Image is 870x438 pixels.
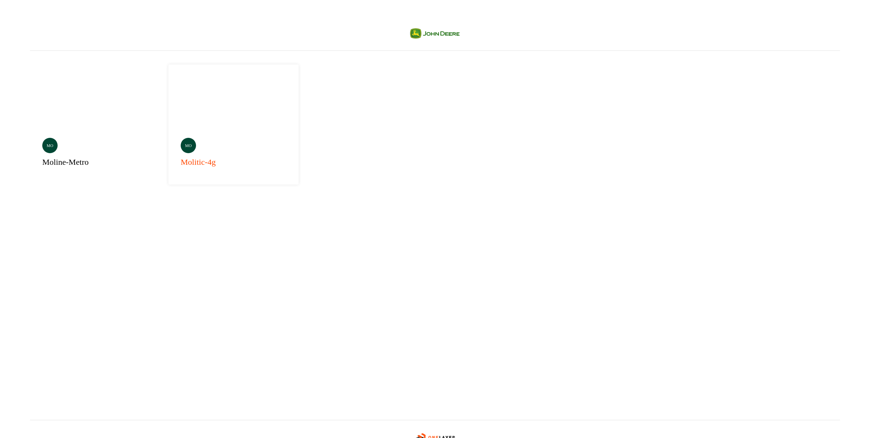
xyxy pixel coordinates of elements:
[42,156,89,168] h3: moline-metro
[168,64,299,185] a: momolitic-4g
[127,74,142,81] p: Selected
[185,143,192,149] p: mo
[181,156,216,168] h3: molitic-4g
[30,64,160,185] a: Selectedmomoline-metro
[47,143,53,149] p: mo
